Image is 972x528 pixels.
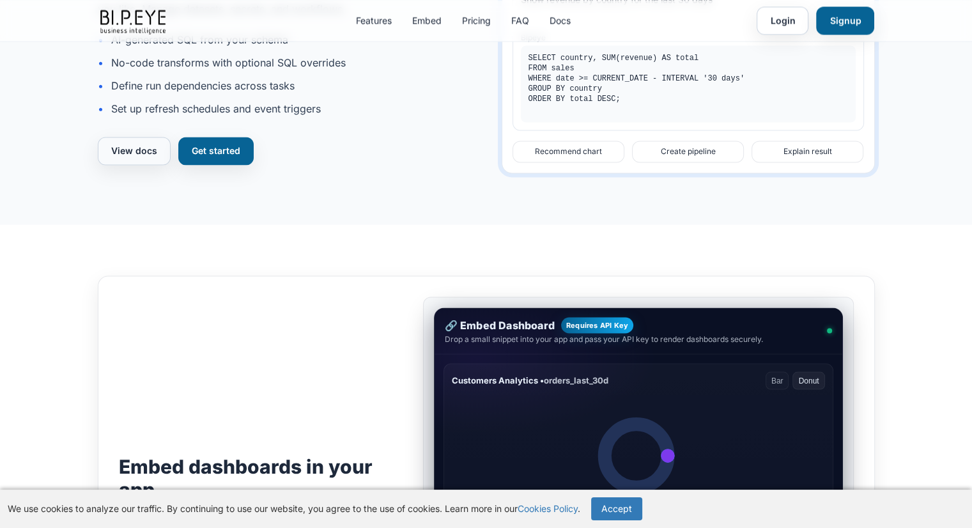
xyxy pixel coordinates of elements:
[98,6,171,35] img: bipeye-logo
[528,54,744,104] code: SELECT country, SUM(revenue) AS total FROM sales WHERE date >= CURRENT_DATE - INTERVAL '30 days' ...
[513,141,624,162] div: Recommend chart
[356,14,392,27] a: Features
[8,502,580,515] p: We use cookies to analyze our traffic. By continuing to use our website, you agree to the use of ...
[98,55,104,70] span: •
[98,55,471,70] li: No-code transforms with optional SQL overrides
[98,101,471,116] li: Set up refresh schedules and event triggers
[119,454,397,501] h2: Embed dashboards in your app
[591,497,642,520] button: Accept
[98,101,104,116] span: •
[518,503,578,514] a: Cookies Policy
[752,141,863,162] div: Explain result
[632,141,744,162] div: Create pipeline
[550,14,571,27] a: Docs
[178,137,254,165] a: Get started
[98,78,471,93] li: Define run dependencies across tasks
[757,6,808,35] a: Login
[511,14,529,27] a: FAQ
[816,6,874,35] a: Signup
[462,14,491,27] a: Pricing
[98,137,171,165] a: View docs
[98,78,104,93] span: •
[412,14,442,27] a: Embed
